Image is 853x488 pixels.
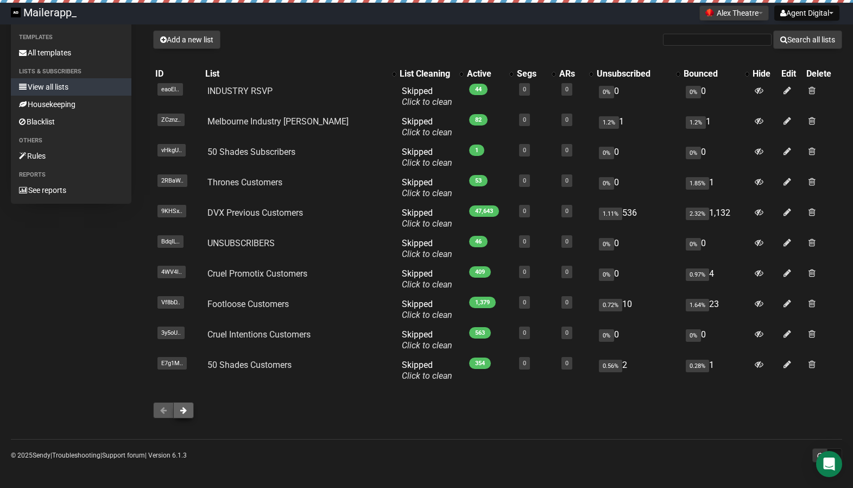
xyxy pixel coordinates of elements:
span: 1.11% [599,208,622,220]
span: ZCznz.. [157,114,185,126]
a: 0 [523,238,526,245]
th: Active: No sort applied, activate to apply an ascending sort [465,66,515,82]
td: 23 [681,295,750,325]
a: View all lists [11,78,131,96]
li: Lists & subscribers [11,65,131,78]
button: Agent Digital [774,5,839,21]
span: 0.97% [686,268,709,281]
span: Skipped [402,116,452,137]
span: Skipped [402,147,452,168]
span: 0% [599,147,614,159]
a: Click to clean [402,97,452,107]
span: 9KHSx.. [157,205,186,217]
span: Skipped [402,329,452,351]
a: 0 [523,208,526,215]
a: 0 [523,177,526,184]
span: 2RBaW.. [157,174,187,187]
span: 409 [469,266,491,278]
span: 0% [599,238,614,251]
span: 563 [469,327,491,339]
div: Delete [806,68,840,79]
a: Melbourne Industry [PERSON_NAME] [207,116,349,127]
span: 3y5oU.. [157,327,185,339]
img: 3.png [705,8,714,17]
span: 0.28% [686,360,709,372]
span: 0% [599,268,614,281]
td: 0 [681,142,750,173]
td: 0 [595,173,681,203]
span: Skipped [402,238,452,259]
span: 0.72% [599,299,622,311]
td: 4 [681,264,750,295]
span: 4WV4I.. [157,266,186,278]
a: 0 [523,268,526,276]
th: ID: No sort applied, sorting is disabled [153,66,203,82]
td: 1 [595,112,681,142]
a: Click to clean [402,249,452,259]
th: Edit: No sort applied, sorting is disabled [779,66,804,82]
td: 0 [681,325,750,355]
span: 1,379 [469,297,496,308]
th: Unsubscribed: No sort applied, activate to apply an ascending sort [595,66,681,82]
a: Cruel Intentions Customers [207,329,311,340]
div: Segs [517,68,546,79]
a: 0 [565,208,568,215]
a: 0 [523,360,526,367]
span: 1.85% [686,177,709,190]
a: 0 [523,116,526,123]
div: List Cleaning [400,68,454,79]
button: Alex Theatre [699,5,769,21]
a: 0 [565,177,568,184]
a: All templates [11,44,131,61]
a: Rules [11,147,131,165]
span: vHkgU.. [157,144,186,157]
div: ID [155,68,201,79]
span: 0% [599,329,614,342]
a: Troubleshooting [52,452,100,459]
a: Click to clean [402,279,452,290]
a: 0 [565,238,568,245]
th: List Cleaning: No sort applied, activate to apply an ascending sort [397,66,465,82]
a: 0 [523,86,526,93]
span: 0% [599,177,614,190]
span: 0% [599,86,614,98]
td: 10 [595,295,681,325]
a: 0 [565,360,568,367]
img: 7b5e8b444fb4798cddbc54c6b8f2684e [11,8,21,17]
div: List [205,68,387,79]
span: Skipped [402,208,452,229]
td: 536 [595,203,681,234]
span: 46 [469,236,488,247]
a: 0 [523,299,526,306]
a: Click to clean [402,218,452,229]
a: Click to clean [402,158,452,168]
span: Skipped [402,360,452,381]
div: Edit [781,68,801,79]
a: Thrones Customers [207,177,282,187]
span: 1.2% [686,116,706,129]
a: Click to clean [402,310,452,320]
span: 1.2% [599,116,619,129]
a: 50 Shades Subscribers [207,147,295,157]
div: Active [467,68,504,79]
span: 0% [686,147,701,159]
a: Footloose Customers [207,299,289,309]
a: Click to clean [402,371,452,381]
td: 0 [595,234,681,264]
button: Search all lists [773,30,842,49]
td: 1 [681,173,750,203]
span: 0% [686,238,701,251]
div: Hide [753,68,777,79]
a: Blacklist [11,113,131,130]
a: Support forum [102,452,145,459]
div: ARs [559,68,584,79]
td: 1 [681,355,750,386]
a: 50 Shades Customers [207,360,292,370]
td: 0 [595,264,681,295]
span: BdqIL.. [157,235,184,248]
a: 0 [565,299,568,306]
td: 0 [595,325,681,355]
th: Delete: No sort applied, sorting is disabled [804,66,842,82]
a: Click to clean [402,127,452,137]
a: 0 [565,329,568,336]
